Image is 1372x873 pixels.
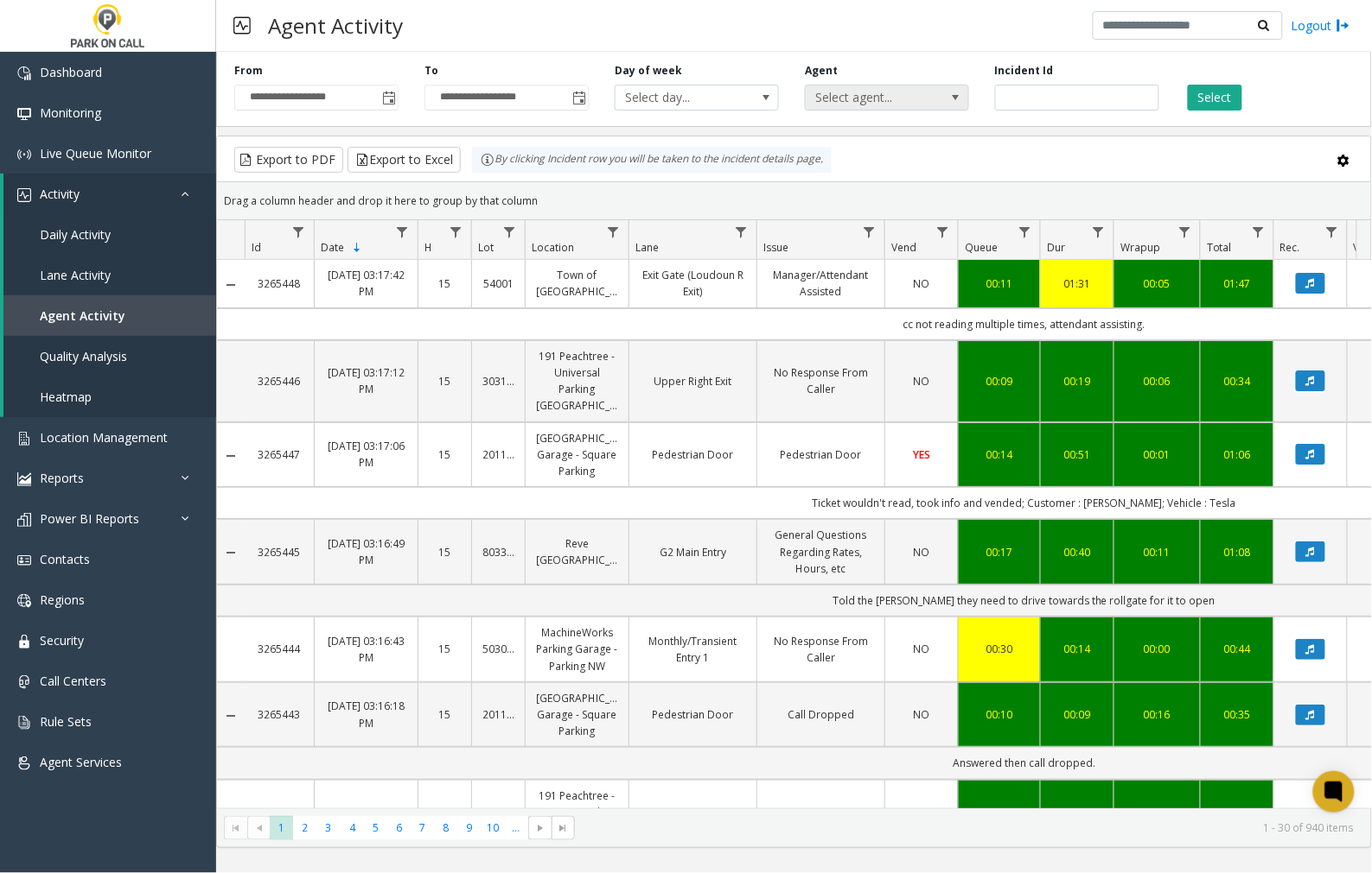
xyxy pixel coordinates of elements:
[325,633,407,666] a: [DATE] 03:16:43 PM
[498,220,521,244] a: Lot Filter Menu
[1051,275,1103,292] a: 01:31
[17,756,31,770] img: 'icon'
[40,632,84,648] span: Security
[255,544,303,560] a: 3265445
[896,544,948,560] a: NO
[1051,706,1103,723] a: 00:09
[569,85,588,110] span: Toggle popup
[896,641,948,657] a: NO
[914,642,930,656] span: NO
[965,240,998,255] span: Queue
[969,373,1030,389] a: 00:09
[40,591,85,608] span: Regions
[536,267,618,300] a: Town of [GEOGRAPHIC_DATA]
[481,153,495,167] img: infoIcon.svg
[472,147,832,173] div: By clicking Incident row you will be taken to the incident details page.
[234,147,343,173] button: Export to PDF
[1120,240,1160,255] span: Wrapup
[233,4,251,47] img: pageIcon
[1125,641,1190,657] div: 00:00
[969,706,1030,723] a: 00:10
[3,255,216,295] a: Lane Activity
[270,816,293,839] span: Page 1
[429,275,461,292] a: 15
[768,267,874,300] a: Manager/Attendant Assisted
[325,535,407,568] a: [DATE] 03:16:49 PM
[444,220,468,244] a: H Filter Menu
[40,429,168,446] span: Location Management
[806,85,935,110] span: Select agent...
[1173,220,1197,244] a: Wrapup Filter Menu
[1125,275,1190,292] a: 00:05
[252,240,261,255] span: Id
[40,64,102,80] span: Dashboard
[528,816,552,840] span: Go to the next page
[1051,544,1103,560] a: 00:40
[287,220,310,244] a: Id Filter Menu
[995,63,1054,79] label: Incident Id
[1125,446,1190,463] a: 00:01
[552,816,575,840] span: Go to the last page
[17,675,31,689] img: 'icon'
[536,690,618,740] a: [GEOGRAPHIC_DATA] Garage - Square Parking
[1211,544,1263,560] div: 01:08
[457,816,481,839] span: Page 9
[217,709,245,723] a: Collapse Details
[17,594,31,608] img: 'icon'
[17,432,31,446] img: 'icon'
[969,275,1030,292] div: 00:11
[1125,544,1190,560] a: 00:11
[1051,641,1103,657] a: 00:14
[913,447,930,462] span: YES
[505,816,528,839] span: Page 11
[3,336,216,376] a: Quality Analysis
[3,174,216,214] a: Activity
[217,220,1371,808] div: Data table
[557,821,571,835] span: Go to the last page
[40,226,111,243] span: Daily Activity
[325,698,407,731] a: [DATE] 03:16:18 PM
[234,63,263,79] label: From
[896,373,948,389] a: NO
[255,641,303,657] a: 3265444
[482,275,514,292] a: 54001
[969,641,1030,657] div: 00:30
[3,295,216,336] a: Agent Activity
[17,188,31,202] img: 'icon'
[931,220,954,244] a: Vend Filter Menu
[40,713,92,730] span: Rule Sets
[40,186,80,202] span: Activity
[891,240,916,255] span: Vend
[536,430,618,480] a: [GEOGRAPHIC_DATA] Garage - Square Parking
[17,148,31,161] img: 'icon'
[616,85,745,110] span: Select day...
[40,104,101,121] span: Monitoring
[217,278,245,292] a: Collapse Details
[768,633,874,666] a: No Response From Caller
[434,816,457,839] span: Page 8
[482,446,514,463] a: 201140
[325,804,407,837] a: [DATE] 03:15:58 PM
[533,821,547,835] span: Go to the next page
[217,449,245,463] a: Collapse Details
[40,267,111,283] span: Lane Activity
[914,707,930,722] span: NO
[1047,240,1065,255] span: Dur
[255,275,303,292] a: 3265448
[325,364,407,397] a: [DATE] 03:17:12 PM
[482,641,514,657] a: 503001
[1337,16,1350,35] img: logout
[40,145,151,161] span: Live Queue Monitor
[1211,641,1263,657] a: 00:44
[635,240,659,255] span: Lane
[255,373,303,389] a: 3265446
[1051,373,1103,389] a: 00:19
[768,527,874,577] a: General Questions Regarding Rates, Hours, etc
